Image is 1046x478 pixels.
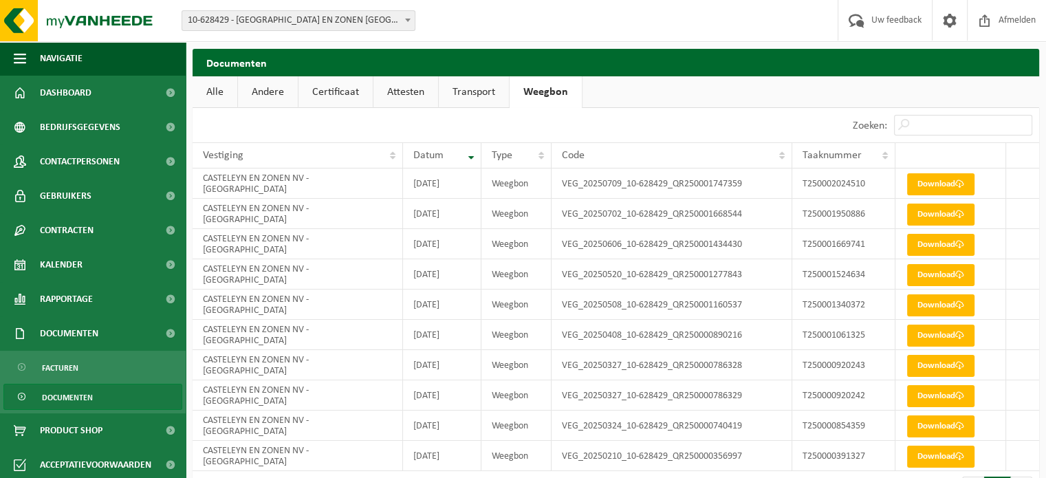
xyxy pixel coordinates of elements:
[481,411,551,441] td: Weegbon
[552,350,793,380] td: VEG_20250327_10-628429_QR250000786328
[193,441,403,471] td: CASTELEYN EN ZONEN NV - [GEOGRAPHIC_DATA]
[481,320,551,350] td: Weegbon
[193,229,403,259] td: CASTELEYN EN ZONEN NV - [GEOGRAPHIC_DATA]
[792,380,895,411] td: T250000920242
[40,413,102,448] span: Product Shop
[3,384,182,410] a: Documenten
[40,76,91,110] span: Dashboard
[481,290,551,320] td: Weegbon
[40,282,93,316] span: Rapportage
[403,259,481,290] td: [DATE]
[42,355,78,381] span: Facturen
[193,290,403,320] td: CASTELEYN EN ZONEN NV - [GEOGRAPHIC_DATA]
[552,199,793,229] td: VEG_20250702_10-628429_QR250001668544
[182,11,415,30] span: 10-628429 - CASTELEYN EN ZONEN NV - MEULEBEKE
[552,441,793,471] td: VEG_20250210_10-628429_QR250000356997
[562,150,585,161] span: Code
[907,173,974,195] a: Download
[40,144,120,179] span: Contactpersonen
[481,380,551,411] td: Weegbon
[552,259,793,290] td: VEG_20250520_10-628429_QR250001277843
[403,320,481,350] td: [DATE]
[481,259,551,290] td: Weegbon
[193,76,237,108] a: Alle
[42,384,93,411] span: Documenten
[792,229,895,259] td: T250001669741
[907,234,974,256] a: Download
[481,169,551,199] td: Weegbon
[552,320,793,350] td: VEG_20250408_10-628429_QR250000890216
[907,325,974,347] a: Download
[907,385,974,407] a: Download
[413,150,444,161] span: Datum
[552,290,793,320] td: VEG_20250508_10-628429_QR250001160537
[492,150,512,161] span: Type
[403,199,481,229] td: [DATE]
[193,350,403,380] td: CASTELEYN EN ZONEN NV - [GEOGRAPHIC_DATA]
[792,290,895,320] td: T250001340372
[3,354,182,380] a: Facturen
[907,355,974,377] a: Download
[298,76,373,108] a: Certificaat
[803,150,862,161] span: Taaknummer
[792,411,895,441] td: T250000854359
[481,199,551,229] td: Weegbon
[193,49,1039,76] h2: Documenten
[853,120,887,131] label: Zoeken:
[792,350,895,380] td: T250000920243
[40,41,83,76] span: Navigatie
[552,169,793,199] td: VEG_20250709_10-628429_QR250001747359
[40,316,98,351] span: Documenten
[907,415,974,437] a: Download
[193,169,403,199] td: CASTELEYN EN ZONEN NV - [GEOGRAPHIC_DATA]
[182,10,415,31] span: 10-628429 - CASTELEYN EN ZONEN NV - MEULEBEKE
[481,441,551,471] td: Weegbon
[238,76,298,108] a: Andere
[510,76,582,108] a: Weegbon
[193,320,403,350] td: CASTELEYN EN ZONEN NV - [GEOGRAPHIC_DATA]
[792,320,895,350] td: T250001061325
[481,229,551,259] td: Weegbon
[439,76,509,108] a: Transport
[907,294,974,316] a: Download
[403,380,481,411] td: [DATE]
[403,411,481,441] td: [DATE]
[193,259,403,290] td: CASTELEYN EN ZONEN NV - [GEOGRAPHIC_DATA]
[907,204,974,226] a: Download
[792,441,895,471] td: T250000391327
[792,199,895,229] td: T250001950886
[792,259,895,290] td: T250001524634
[193,380,403,411] td: CASTELEYN EN ZONEN NV - [GEOGRAPHIC_DATA]
[193,199,403,229] td: CASTELEYN EN ZONEN NV - [GEOGRAPHIC_DATA]
[907,264,974,286] a: Download
[40,213,94,248] span: Contracten
[403,290,481,320] td: [DATE]
[193,411,403,441] td: CASTELEYN EN ZONEN NV - [GEOGRAPHIC_DATA]
[40,110,120,144] span: Bedrijfsgegevens
[40,179,91,213] span: Gebruikers
[907,446,974,468] a: Download
[552,380,793,411] td: VEG_20250327_10-628429_QR250000786329
[403,229,481,259] td: [DATE]
[40,248,83,282] span: Kalender
[481,350,551,380] td: Weegbon
[792,169,895,199] td: T250002024510
[403,441,481,471] td: [DATE]
[373,76,438,108] a: Attesten
[552,411,793,441] td: VEG_20250324_10-628429_QR250000740419
[552,229,793,259] td: VEG_20250606_10-628429_QR250001434430
[203,150,243,161] span: Vestiging
[403,350,481,380] td: [DATE]
[403,169,481,199] td: [DATE]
